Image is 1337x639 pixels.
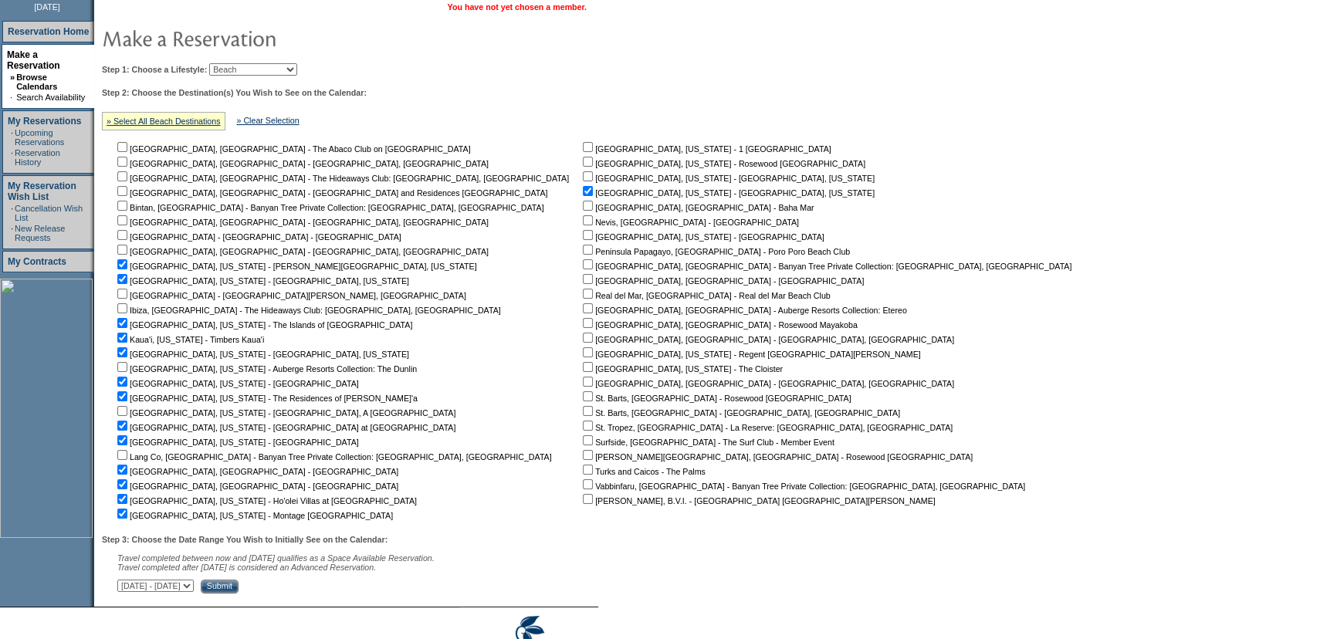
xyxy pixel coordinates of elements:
[114,188,547,198] nobr: [GEOGRAPHIC_DATA], [GEOGRAPHIC_DATA] - [GEOGRAPHIC_DATA] and Residences [GEOGRAPHIC_DATA]
[114,452,552,461] nobr: Lang Co, [GEOGRAPHIC_DATA] - Banyan Tree Private Collection: [GEOGRAPHIC_DATA], [GEOGRAPHIC_DATA]
[580,159,865,168] nobr: [GEOGRAPHIC_DATA], [US_STATE] - Rosewood [GEOGRAPHIC_DATA]
[114,379,359,388] nobr: [GEOGRAPHIC_DATA], [US_STATE] - [GEOGRAPHIC_DATA]
[580,174,875,183] nobr: [GEOGRAPHIC_DATA], [US_STATE] - [GEOGRAPHIC_DATA], [US_STATE]
[8,26,89,37] a: Reservation Home
[102,65,207,74] b: Step 1: Choose a Lifestyle:
[11,224,13,242] td: ·
[580,144,831,154] nobr: [GEOGRAPHIC_DATA], [US_STATE] - 1 [GEOGRAPHIC_DATA]
[580,335,954,344] nobr: [GEOGRAPHIC_DATA], [GEOGRAPHIC_DATA] - [GEOGRAPHIC_DATA], [GEOGRAPHIC_DATA]
[114,438,359,447] nobr: [GEOGRAPHIC_DATA], [US_STATE] - [GEOGRAPHIC_DATA]
[580,320,858,330] nobr: [GEOGRAPHIC_DATA], [GEOGRAPHIC_DATA] - Rosewood Mayakoba
[16,73,57,91] a: Browse Calendars
[580,218,799,227] nobr: Nevis, [GEOGRAPHIC_DATA] - [GEOGRAPHIC_DATA]
[580,232,824,242] nobr: [GEOGRAPHIC_DATA], [US_STATE] - [GEOGRAPHIC_DATA]
[16,93,85,102] a: Search Availability
[114,511,393,520] nobr: [GEOGRAPHIC_DATA], [US_STATE] - Montage [GEOGRAPHIC_DATA]
[580,482,1025,491] nobr: Vabbinfaru, [GEOGRAPHIC_DATA] - Banyan Tree Private Collection: [GEOGRAPHIC_DATA], [GEOGRAPHIC_DATA]
[114,174,569,183] nobr: [GEOGRAPHIC_DATA], [GEOGRAPHIC_DATA] - The Hideaways Club: [GEOGRAPHIC_DATA], [GEOGRAPHIC_DATA]
[580,467,706,476] nobr: Turks and Caicos - The Palms
[11,128,13,147] td: ·
[11,148,13,167] td: ·
[102,22,411,53] img: pgTtlMakeReservation.gif
[580,364,783,374] nobr: [GEOGRAPHIC_DATA], [US_STATE] - The Cloister
[102,88,367,97] b: Step 2: Choose the Destination(s) You Wish to See on the Calendar:
[15,224,65,242] a: New Release Requests
[114,467,398,476] nobr: [GEOGRAPHIC_DATA], [GEOGRAPHIC_DATA] - [GEOGRAPHIC_DATA]
[114,276,409,286] nobr: [GEOGRAPHIC_DATA], [US_STATE] - [GEOGRAPHIC_DATA], [US_STATE]
[580,203,814,212] nobr: [GEOGRAPHIC_DATA], [GEOGRAPHIC_DATA] - Baha Mar
[15,148,60,167] a: Reservation History
[102,535,388,544] b: Step 3: Choose the Date Range You Wish to Initially See on the Calendar:
[580,452,973,461] nobr: [PERSON_NAME][GEOGRAPHIC_DATA], [GEOGRAPHIC_DATA] - Rosewood [GEOGRAPHIC_DATA]
[114,144,471,154] nobr: [GEOGRAPHIC_DATA], [GEOGRAPHIC_DATA] - The Abaco Club on [GEOGRAPHIC_DATA]
[114,320,412,330] nobr: [GEOGRAPHIC_DATA], [US_STATE] - The Islands of [GEOGRAPHIC_DATA]
[237,116,300,125] a: » Clear Selection
[580,423,953,432] nobr: St. Tropez, [GEOGRAPHIC_DATA] - La Reserve: [GEOGRAPHIC_DATA], [GEOGRAPHIC_DATA]
[114,408,455,418] nobr: [GEOGRAPHIC_DATA], [US_STATE] - [GEOGRAPHIC_DATA], A [GEOGRAPHIC_DATA]
[580,262,1071,271] nobr: [GEOGRAPHIC_DATA], [GEOGRAPHIC_DATA] - Banyan Tree Private Collection: [GEOGRAPHIC_DATA], [GEOGRA...
[114,394,418,403] nobr: [GEOGRAPHIC_DATA], [US_STATE] - The Residences of [PERSON_NAME]'a
[34,2,60,12] span: [DATE]
[15,128,64,147] a: Upcoming Reservations
[15,204,83,222] a: Cancellation Wish List
[114,262,477,271] nobr: [GEOGRAPHIC_DATA], [US_STATE] - [PERSON_NAME][GEOGRAPHIC_DATA], [US_STATE]
[201,580,239,593] input: Submit
[448,2,587,12] span: You have not yet chosen a member.
[114,306,501,315] nobr: Ibiza, [GEOGRAPHIC_DATA] - The Hideaways Club: [GEOGRAPHIC_DATA], [GEOGRAPHIC_DATA]
[117,553,435,563] span: Travel completed between now and [DATE] qualifies as a Space Available Reservation.
[114,203,544,212] nobr: Bintan, [GEOGRAPHIC_DATA] - Banyan Tree Private Collection: [GEOGRAPHIC_DATA], [GEOGRAPHIC_DATA]
[580,350,921,359] nobr: [GEOGRAPHIC_DATA], [US_STATE] - Regent [GEOGRAPHIC_DATA][PERSON_NAME]
[580,379,954,388] nobr: [GEOGRAPHIC_DATA], [GEOGRAPHIC_DATA] - [GEOGRAPHIC_DATA], [GEOGRAPHIC_DATA]
[7,49,60,71] a: Make a Reservation
[8,116,81,127] a: My Reservations
[580,306,907,315] nobr: [GEOGRAPHIC_DATA], [GEOGRAPHIC_DATA] - Auberge Resorts Collection: Etereo
[580,291,831,300] nobr: Real del Mar, [GEOGRAPHIC_DATA] - Real del Mar Beach Club
[580,496,936,505] nobr: [PERSON_NAME], B.V.I. - [GEOGRAPHIC_DATA] [GEOGRAPHIC_DATA][PERSON_NAME]
[114,482,398,491] nobr: [GEOGRAPHIC_DATA], [GEOGRAPHIC_DATA] - [GEOGRAPHIC_DATA]
[11,204,13,222] td: ·
[114,364,417,374] nobr: [GEOGRAPHIC_DATA], [US_STATE] - Auberge Resorts Collection: The Dunlin
[580,188,875,198] nobr: [GEOGRAPHIC_DATA], [US_STATE] - [GEOGRAPHIC_DATA], [US_STATE]
[114,159,489,168] nobr: [GEOGRAPHIC_DATA], [GEOGRAPHIC_DATA] - [GEOGRAPHIC_DATA], [GEOGRAPHIC_DATA]
[114,247,489,256] nobr: [GEOGRAPHIC_DATA], [GEOGRAPHIC_DATA] - [GEOGRAPHIC_DATA], [GEOGRAPHIC_DATA]
[114,496,417,505] nobr: [GEOGRAPHIC_DATA], [US_STATE] - Ho'olei Villas at [GEOGRAPHIC_DATA]
[114,232,401,242] nobr: [GEOGRAPHIC_DATA] - [GEOGRAPHIC_DATA] - [GEOGRAPHIC_DATA]
[8,181,76,202] a: My Reservation Wish List
[10,93,15,102] td: ·
[580,408,900,418] nobr: St. Barts, [GEOGRAPHIC_DATA] - [GEOGRAPHIC_DATA], [GEOGRAPHIC_DATA]
[114,218,489,227] nobr: [GEOGRAPHIC_DATA], [GEOGRAPHIC_DATA] - [GEOGRAPHIC_DATA], [GEOGRAPHIC_DATA]
[107,117,221,126] a: » Select All Beach Destinations
[580,276,864,286] nobr: [GEOGRAPHIC_DATA], [GEOGRAPHIC_DATA] - [GEOGRAPHIC_DATA]
[580,247,850,256] nobr: Peninsula Papagayo, [GEOGRAPHIC_DATA] - Poro Poro Beach Club
[114,291,466,300] nobr: [GEOGRAPHIC_DATA] - [GEOGRAPHIC_DATA][PERSON_NAME], [GEOGRAPHIC_DATA]
[8,256,66,267] a: My Contracts
[114,350,409,359] nobr: [GEOGRAPHIC_DATA], [US_STATE] - [GEOGRAPHIC_DATA], [US_STATE]
[10,73,15,82] b: »
[117,563,376,572] nobr: Travel completed after [DATE] is considered an Advanced Reservation.
[114,423,455,432] nobr: [GEOGRAPHIC_DATA], [US_STATE] - [GEOGRAPHIC_DATA] at [GEOGRAPHIC_DATA]
[580,394,851,403] nobr: St. Barts, [GEOGRAPHIC_DATA] - Rosewood [GEOGRAPHIC_DATA]
[580,438,834,447] nobr: Surfside, [GEOGRAPHIC_DATA] - The Surf Club - Member Event
[114,335,264,344] nobr: Kaua'i, [US_STATE] - Timbers Kaua'i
